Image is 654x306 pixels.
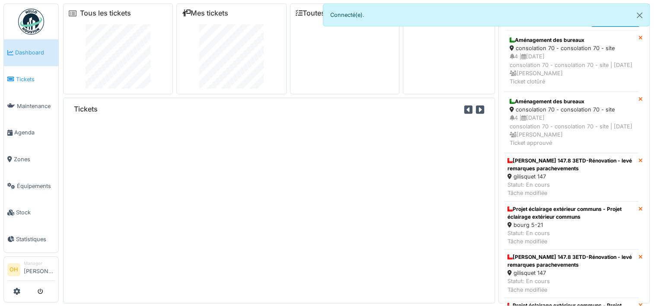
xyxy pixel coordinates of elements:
[510,36,633,44] div: Aménagement des bureaux
[4,92,58,119] a: Maintenance
[17,102,55,110] span: Maintenance
[510,98,633,105] div: Aménagement des bureaux
[507,277,635,293] div: Statut: En cours Tâche modifiée
[507,157,635,172] div: [PERSON_NAME] 147.8 3ETD-Rénovation - levé remarques parachevements
[504,249,638,298] a: [PERSON_NAME] 147.8 3ETD-Rénovation - levé remarques parachevements gilisquet 147 Statut: En cour...
[507,221,635,229] div: bourg 5-21
[182,9,228,17] a: Mes tickets
[504,30,638,92] a: Aménagement des bureaux consolation 70 - consolation 70 - site 4 |[DATE]consolation 70 - consolat...
[507,229,635,245] div: Statut: En cours Tâche modifiée
[4,172,58,199] a: Équipements
[74,105,98,113] h6: Tickets
[4,119,58,146] a: Agenda
[15,48,55,57] span: Dashboard
[4,66,58,93] a: Tickets
[17,182,55,190] span: Équipements
[510,114,633,147] div: 4 | [DATE] consolation 70 - consolation 70 - site | [DATE] [PERSON_NAME] Ticket approuvé
[16,75,55,83] span: Tickets
[4,146,58,173] a: Zones
[507,253,635,269] div: [PERSON_NAME] 147.8 3ETD-Rénovation - levé remarques parachevements
[80,9,131,17] a: Tous les tickets
[507,181,635,197] div: Statut: En cours Tâche modifiée
[7,263,20,276] li: OH
[4,199,58,226] a: Stock
[504,92,638,153] a: Aménagement des bureaux consolation 70 - consolation 70 - site 4 |[DATE]consolation 70 - consolat...
[296,9,360,17] a: Toutes les tâches
[7,260,55,281] a: OH Manager[PERSON_NAME]
[16,235,55,243] span: Statistiques
[510,44,633,52] div: consolation 70 - consolation 70 - site
[504,153,638,201] a: [PERSON_NAME] 147.8 3ETD-Rénovation - levé remarques parachevements gilisquet 147 Statut: En cour...
[507,205,635,221] div: Projet éclairage extérieur communs - Projet éclairage extérieur communs
[16,208,55,217] span: Stock
[14,128,55,137] span: Agenda
[323,3,650,26] div: Connecté(e).
[24,260,55,279] li: [PERSON_NAME]
[24,260,55,267] div: Manager
[18,9,44,35] img: Badge_color-CXgf-gQk.svg
[507,269,635,277] div: gilisquet 147
[4,39,58,66] a: Dashboard
[504,201,638,250] a: Projet éclairage extérieur communs - Projet éclairage extérieur communs bourg 5-21 Statut: En cou...
[14,155,55,163] span: Zones
[4,226,58,253] a: Statistiques
[630,4,649,27] button: Close
[510,52,633,86] div: 4 | [DATE] consolation 70 - consolation 70 - site | [DATE] [PERSON_NAME] Ticket clotûré
[510,105,633,114] div: consolation 70 - consolation 70 - site
[507,172,635,181] div: gilisquet 147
